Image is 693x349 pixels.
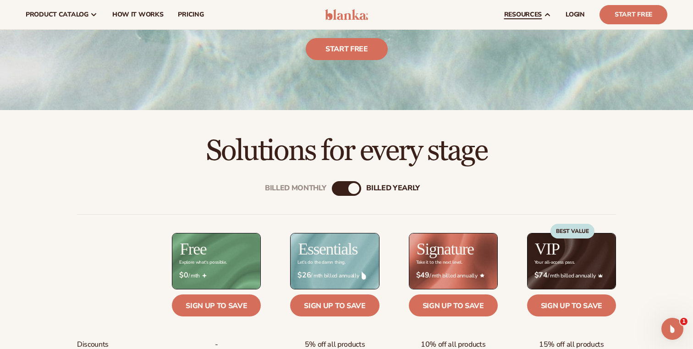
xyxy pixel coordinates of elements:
img: logo [325,9,368,20]
span: product catalog [26,11,88,18]
img: VIP_BG_199964bd-3653-43bc-8a67-789d2d7717b9.jpg [528,233,616,289]
h2: Essentials [298,241,357,257]
span: / mth billed annually [534,271,609,280]
iframe: Intercom live chat [661,318,683,340]
div: billed Yearly [366,184,420,193]
h2: Solutions for every stage [26,136,667,166]
img: Signature_BG_eeb718c8-65ac-49e3-a4e5-327c6aa73146.jpg [409,233,497,289]
span: resources [504,11,542,18]
span: / mth billed annually [297,271,372,280]
div: Take it to the next level. [416,260,462,265]
strong: $74 [534,271,548,280]
strong: $0 [179,271,188,280]
strong: $49 [416,271,429,280]
span: / mth billed annually [416,271,490,280]
div: Your all-access pass. [534,260,575,265]
h2: VIP [535,241,560,257]
img: Essentials_BG_9050f826-5aa9-47d9-a362-757b82c62641.jpg [291,233,379,289]
img: Star_6.png [480,273,484,277]
span: pricing [178,11,203,18]
strong: $26 [297,271,311,280]
span: / mth [179,271,253,280]
img: drop.png [362,271,366,280]
h2: Signature [417,241,474,257]
a: Sign up to save [172,294,261,316]
a: Sign up to save [409,294,498,316]
div: BEST VALUE [550,224,594,238]
img: Crown_2d87c031-1b5a-4345-8312-a4356ddcde98.png [598,273,603,278]
a: Sign up to save [290,294,379,316]
div: Let’s do the damn thing. [297,260,345,265]
img: Free_Icon_bb6e7c7e-73f8-44bd-8ed0-223ea0fc522e.png [202,273,207,278]
div: Explore what's possible. [179,260,226,265]
span: 1 [680,318,687,325]
img: free_bg.png [172,233,260,289]
span: LOGIN [566,11,585,18]
h2: Free [180,241,206,257]
span: How It Works [112,11,164,18]
div: Billed Monthly [265,184,326,193]
a: Start free [306,38,388,60]
a: Sign up to save [527,294,616,316]
a: Start Free [599,5,667,24]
